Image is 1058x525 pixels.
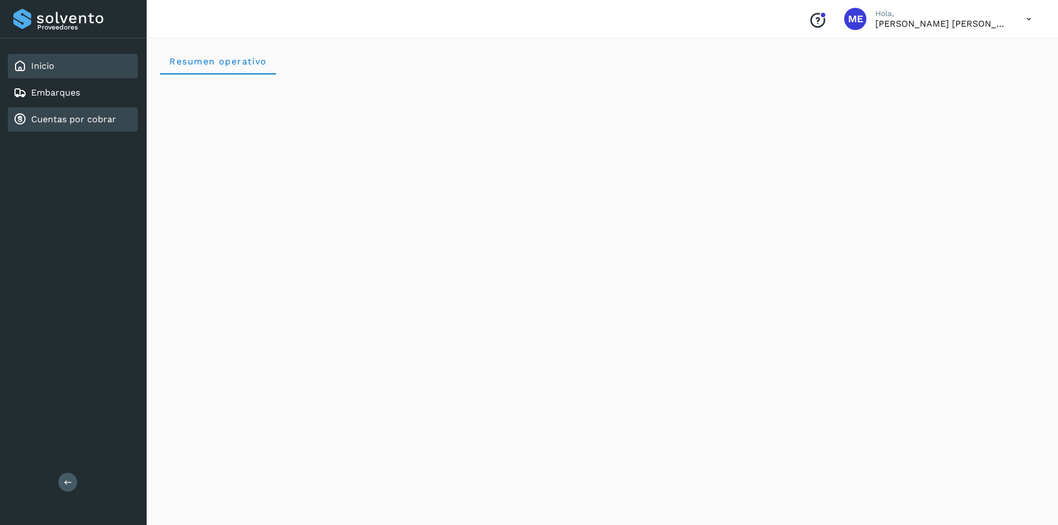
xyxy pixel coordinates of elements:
div: Inicio [8,54,138,78]
a: Cuentas por cobrar [31,114,116,124]
div: Embarques [8,81,138,105]
div: Cuentas por cobrar [8,107,138,132]
a: Embarques [31,87,80,98]
span: Resumen operativo [169,56,267,67]
p: MARIA EUGENIA PALACIOS GARCIA [875,18,1009,29]
p: Proveedores [37,23,133,31]
p: Hola, [875,9,1009,18]
a: Inicio [31,61,54,71]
